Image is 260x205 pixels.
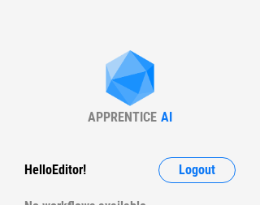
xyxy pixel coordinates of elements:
[88,109,157,125] div: APPRENTICE
[158,157,236,183] button: Logout
[97,50,162,109] img: Apprentice AI
[161,109,172,125] div: AI
[179,164,215,177] span: Logout
[24,157,86,183] div: Hello Editor !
